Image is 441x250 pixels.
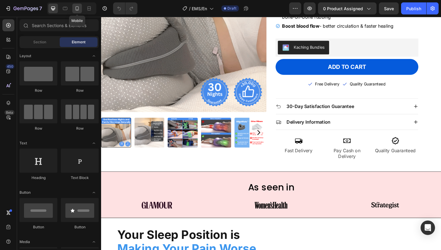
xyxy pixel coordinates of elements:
[101,17,441,250] iframe: Design area
[61,175,99,181] div: Text Block
[189,5,190,12] span: /
[19,19,99,31] input: Search Sections & Elements
[19,53,31,59] span: Layout
[61,126,99,131] div: Row
[227,6,236,11] span: Draft
[192,7,310,13] p: - better circulation & faster healing
[421,221,435,235] div: Open Intercom Messenger
[204,29,237,35] div: Kaching Bundles
[19,126,57,131] div: Row
[187,25,241,40] button: Kaching Bundles
[227,68,253,74] p: Free Delivery
[89,51,99,61] span: Toggle open
[72,39,85,45] span: Element
[19,140,27,146] span: Text
[89,138,99,148] span: Toggle open
[19,239,30,245] span: Media
[192,7,231,13] strong: Boost blood flow
[192,5,207,12] span: EMS/En
[241,196,360,203] img: gempages_579177234896519985-6622df59-feb1-46dc-ab76-7f83c4f50017.svg
[287,138,336,145] h2: Quality Guaranteed
[33,39,46,45] span: Section
[185,45,336,61] button: add to cart
[384,6,394,11] span: Save
[19,175,57,181] div: Heading
[196,91,268,98] p: 30-Day Satisfaction Guarantee
[6,64,14,69] div: 450
[89,188,99,197] span: Toggle open
[61,88,99,93] div: Row
[19,224,57,230] div: Button
[4,110,14,115] div: Beta
[89,237,99,247] span: Toggle open
[401,2,426,14] button: Publish
[192,29,199,36] img: KachingBundles.png
[406,5,421,12] div: Publish
[185,138,234,145] h2: Fast Delivery
[163,119,170,126] button: Carousel Next Arrow
[19,190,31,195] span: Button
[236,138,285,152] h2: Pay Cash on Delivery
[318,2,376,14] button: 0 product assigned
[19,88,57,93] div: Row
[113,2,137,14] div: Undo/Redo
[121,196,239,203] img: gempages_579177234896519985-1ddb585f-f723-4fd6-b0db-0cb2b8bbd34a.svg
[323,5,363,12] span: 0 product assigned
[263,68,301,74] p: Quality Guaranteed
[379,2,399,14] button: Save
[2,2,45,14] button: 7
[61,224,99,230] div: Button
[196,108,243,115] p: Delivery Information
[39,5,42,12] p: 7
[240,49,281,57] div: add to cart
